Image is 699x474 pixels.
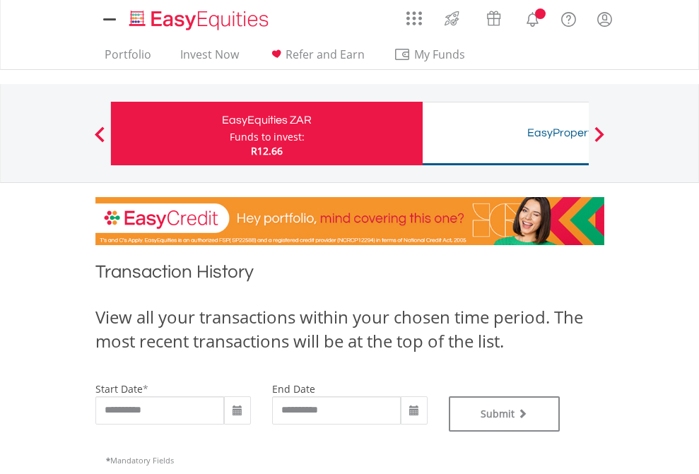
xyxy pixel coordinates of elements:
button: Previous [86,134,114,148]
span: My Funds [394,45,486,64]
img: vouchers-v2.svg [482,7,505,30]
span: Refer and Earn [286,47,365,62]
img: EasyCredit Promotion Banner [95,197,604,245]
button: Submit [449,396,560,432]
a: Portfolio [99,47,157,69]
a: FAQ's and Support [551,4,587,32]
img: EasyEquities_Logo.png [127,8,274,32]
div: View all your transactions within your chosen time period. The most recent transactions will be a... [95,305,604,354]
label: start date [95,382,143,396]
div: EasyEquities ZAR [119,110,414,130]
a: Notifications [515,4,551,32]
a: Invest Now [175,47,245,69]
a: Refer and Earn [262,47,370,69]
img: grid-menu-icon.svg [406,11,422,26]
img: thrive-v2.svg [440,7,464,30]
a: AppsGrid [397,4,431,26]
span: R12.66 [251,144,283,158]
a: Vouchers [473,4,515,30]
h1: Transaction History [95,259,604,291]
label: end date [272,382,315,396]
a: Home page [124,4,274,32]
span: Mandatory Fields [106,455,174,466]
button: Next [585,134,613,148]
a: My Profile [587,4,623,35]
div: Funds to invest: [230,130,305,144]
